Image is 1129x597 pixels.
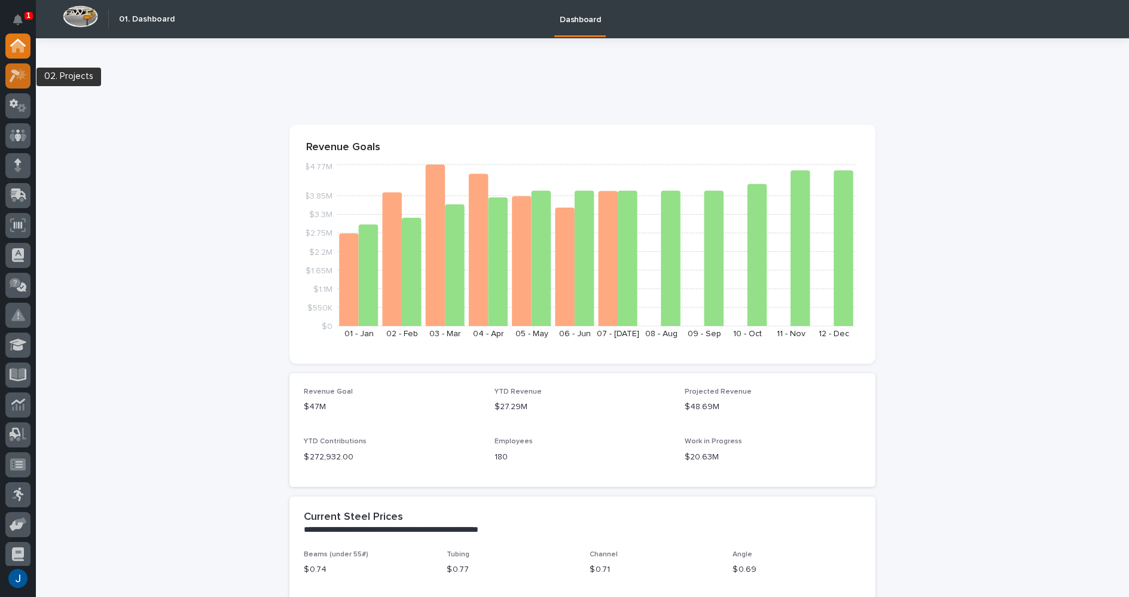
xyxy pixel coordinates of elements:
[733,330,762,338] text: 10 - Oct
[304,564,432,576] p: $ 0.74
[305,229,332,237] tspan: $2.75M
[5,7,30,32] button: Notifications
[733,564,861,576] p: $ 0.69
[590,551,618,558] span: Channel
[304,551,368,558] span: Beams (under 55#)
[119,14,175,25] h2: 01. Dashboard
[306,141,859,154] p: Revenue Goals
[447,551,469,558] span: Tubing
[733,551,752,558] span: Angle
[15,14,30,33] div: Notifications1
[777,330,805,338] text: 11 - Nov
[559,330,591,338] text: 06 - Jun
[304,401,480,413] p: $47M
[429,330,461,338] text: 03 - Mar
[590,564,718,576] p: $ 0.71
[306,266,332,275] tspan: $1.65M
[685,401,861,413] p: $48.69M
[597,330,639,338] text: 07 - [DATE]
[304,451,480,464] p: $ 272,932.00
[304,438,367,445] span: YTD Contributions
[685,438,742,445] span: Work in Progress
[685,388,752,395] span: Projected Revenue
[495,451,671,464] p: 180
[26,11,30,20] p: 1
[304,192,332,200] tspan: $3.85M
[495,388,542,395] span: YTD Revenue
[447,564,575,576] p: $ 0.77
[685,451,861,464] p: $20.63M
[304,163,332,171] tspan: $4.77M
[473,330,504,338] text: 04 - Apr
[688,330,721,338] text: 09 - Sep
[386,330,418,338] text: 02 - Feb
[63,5,98,28] img: Workspace Logo
[309,248,332,256] tspan: $2.2M
[495,438,533,445] span: Employees
[309,211,332,219] tspan: $3.3M
[322,322,332,331] tspan: $0
[515,330,548,338] text: 05 - May
[313,285,332,293] tspan: $1.1M
[5,566,30,591] button: users-avatar
[304,511,403,524] h2: Current Steel Prices
[307,303,332,312] tspan: $550K
[344,330,374,338] text: 01 - Jan
[495,401,671,413] p: $27.29M
[819,330,849,338] text: 12 - Dec
[645,330,678,338] text: 08 - Aug
[304,388,353,395] span: Revenue Goal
